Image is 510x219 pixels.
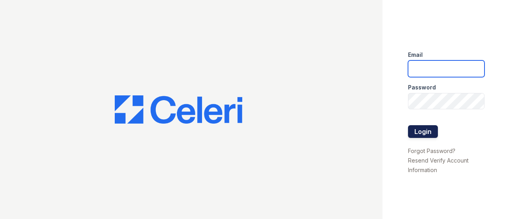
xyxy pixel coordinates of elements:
[408,51,423,59] label: Email
[408,147,455,154] a: Forgot Password?
[408,125,438,138] button: Login
[408,83,436,91] label: Password
[408,157,469,173] a: Resend Verify Account Information
[115,95,242,124] img: CE_Logo_Blue-a8612792a0a2168367f1c8372b55b34899dd931a85d93a1a3d3e32e68fde9ad4.png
